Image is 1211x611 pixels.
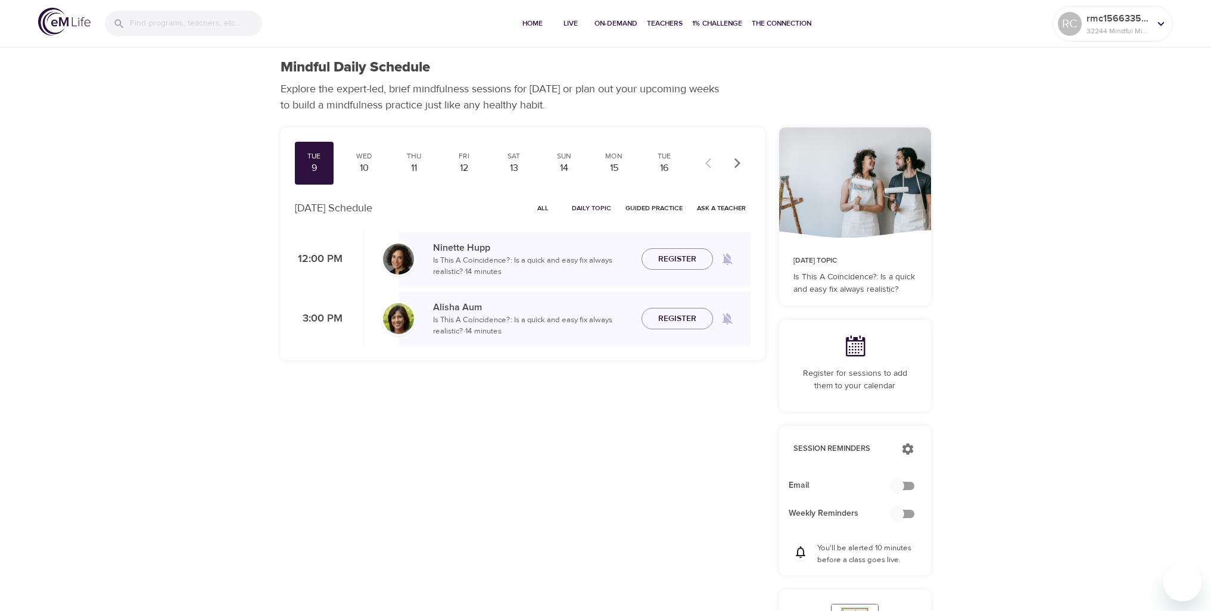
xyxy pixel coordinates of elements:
[625,202,683,214] span: Guided Practice
[295,200,372,216] p: [DATE] Schedule
[572,202,611,214] span: Daily Topic
[793,367,917,392] p: Register for sessions to add them to your calendar
[789,479,902,492] span: Email
[549,151,579,161] div: Sun
[647,17,683,30] span: Teachers
[499,161,529,175] div: 13
[556,17,585,30] span: Live
[793,443,889,455] p: Session Reminders
[658,311,696,326] span: Register
[295,251,343,267] p: 12:00 PM
[383,244,414,275] img: Ninette_Hupp-min.jpg
[599,151,629,161] div: Mon
[518,17,547,30] span: Home
[752,17,811,30] span: The Connection
[697,202,746,214] span: Ask a Teacher
[349,161,379,175] div: 10
[817,543,917,566] p: You'll be alerted 10 minutes before a class goes live.
[713,304,742,333] span: Remind me when a class goes live every Tuesday at 3:00 PM
[649,151,679,161] div: Tue
[793,271,917,296] p: Is This A Coincidence?: Is a quick and easy fix always realistic?
[130,11,262,36] input: Find programs, teachers, etc...
[38,8,91,36] img: logo
[621,199,687,217] button: Guided Practice
[793,255,917,266] p: [DATE] Topic
[594,17,637,30] span: On-Demand
[692,199,751,217] button: Ask a Teacher
[449,151,479,161] div: Fri
[567,199,616,217] button: Daily Topic
[642,308,713,330] button: Register
[499,151,529,161] div: Sat
[399,151,429,161] div: Thu
[1087,11,1150,26] p: rmc1566335135
[281,81,727,113] p: Explore the expert-led, brief mindfulness sessions for [DATE] or plan out your upcoming weeks to ...
[281,59,430,76] h1: Mindful Daily Schedule
[300,151,329,161] div: Tue
[549,161,579,175] div: 14
[433,241,632,255] p: Ninette Hupp
[642,248,713,270] button: Register
[433,255,632,278] p: Is This A Coincidence?: Is a quick and easy fix always realistic? · 14 minutes
[1163,563,1201,601] iframe: Button to launch messaging window
[300,161,329,175] div: 9
[649,161,679,175] div: 16
[599,161,629,175] div: 15
[1058,12,1082,36] div: RC
[295,311,343,327] p: 3:00 PM
[524,199,562,217] button: All
[433,300,632,314] p: Alisha Aum
[433,314,632,338] p: Is This A Coincidence?: Is a quick and easy fix always realistic? · 14 minutes
[658,252,696,267] span: Register
[713,245,742,273] span: Remind me when a class goes live every Tuesday at 12:00 PM
[399,161,429,175] div: 11
[692,17,742,30] span: 1% Challenge
[449,161,479,175] div: 12
[349,151,379,161] div: Wed
[529,202,558,214] span: All
[1087,26,1150,36] p: 32244 Mindful Minutes
[789,507,902,520] span: Weekly Reminders
[383,303,414,334] img: Alisha%20Aum%208-9-21.jpg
